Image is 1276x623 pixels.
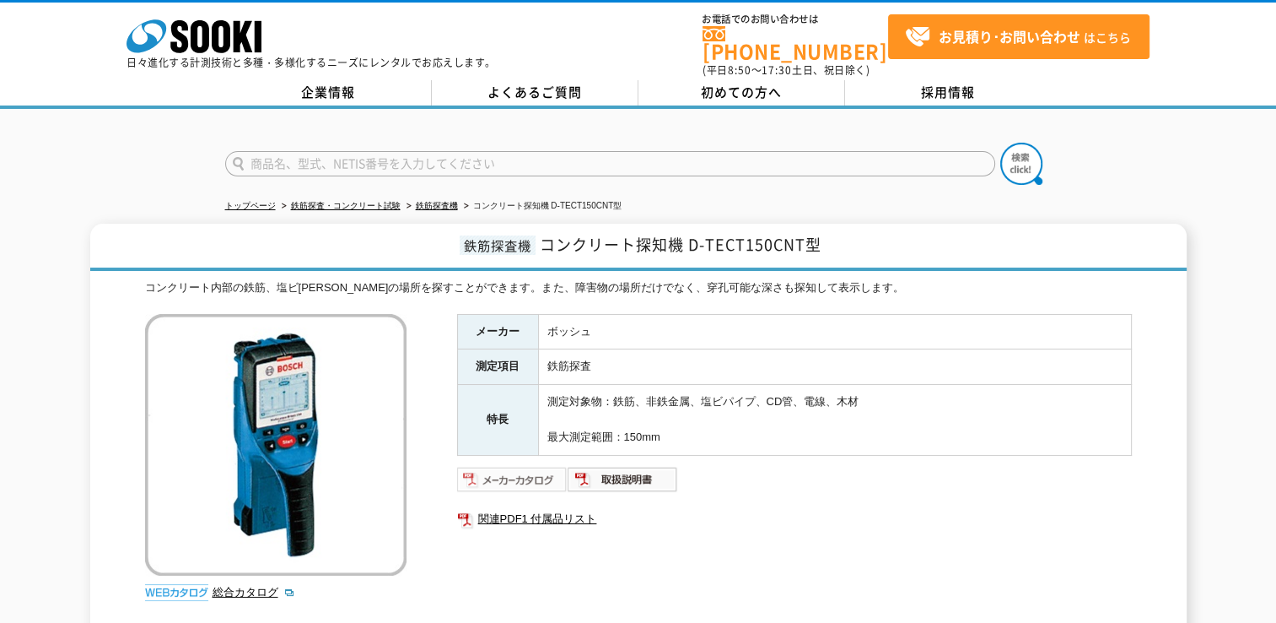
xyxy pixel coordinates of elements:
[568,477,678,490] a: 取扱説明書
[457,477,568,490] a: メーカーカタログ
[225,201,276,210] a: トップページ
[638,80,845,106] a: 初めての方へ
[568,466,678,493] img: 取扱説明書
[538,314,1131,349] td: ボッシュ
[225,80,432,106] a: 企業情報
[703,14,888,24] span: お電話でのお問い合わせは
[762,62,792,78] span: 17:30
[1000,143,1042,185] img: btn_search.png
[703,62,870,78] span: (平日 ～ 土日、祝日除く)
[460,198,622,215] li: コンクリート探知機 D-TECT150CNT型
[145,279,1132,297] div: コンクリート内部の鉄筋、塩ビ[PERSON_NAME]の場所を探すことができます。また、障害物の場所だけでなく、穿孔可能な深さも探知して表示します。
[538,349,1131,385] td: 鉄筋探査
[457,508,1132,530] a: 関連PDF1 付属品リスト
[905,24,1131,50] span: はこちら
[540,233,821,256] span: コンクリート探知機 D-TECT150CNT型
[291,201,401,210] a: 鉄筋探査・コンクリート試験
[432,80,638,106] a: よくあるご質問
[127,57,496,68] p: 日々進化する計測技術と多種・多様化するニーズにレンタルでお応えします。
[457,314,538,349] th: メーカー
[213,586,295,599] a: 総合カタログ
[145,314,406,576] img: コンクリート探知機 D-TECT150CNT型
[145,584,208,601] img: webカタログ
[703,26,888,61] a: [PHONE_NUMBER]
[457,385,538,455] th: 特長
[460,236,536,255] span: 鉄筋探査機
[728,62,751,78] span: 8:50
[701,83,782,101] span: 初めての方へ
[457,349,538,385] th: 測定項目
[538,385,1131,455] td: 測定対象物：鉄筋、非鉄金属、塩ビパイプ、CD管、電線、木材 最大測定範囲：150mm
[939,26,1080,46] strong: お見積り･お問い合わせ
[888,14,1149,59] a: お見積り･お問い合わせはこちら
[845,80,1052,106] a: 採用情報
[416,201,458,210] a: 鉄筋探査機
[457,466,568,493] img: メーカーカタログ
[225,151,995,176] input: 商品名、型式、NETIS番号を入力してください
